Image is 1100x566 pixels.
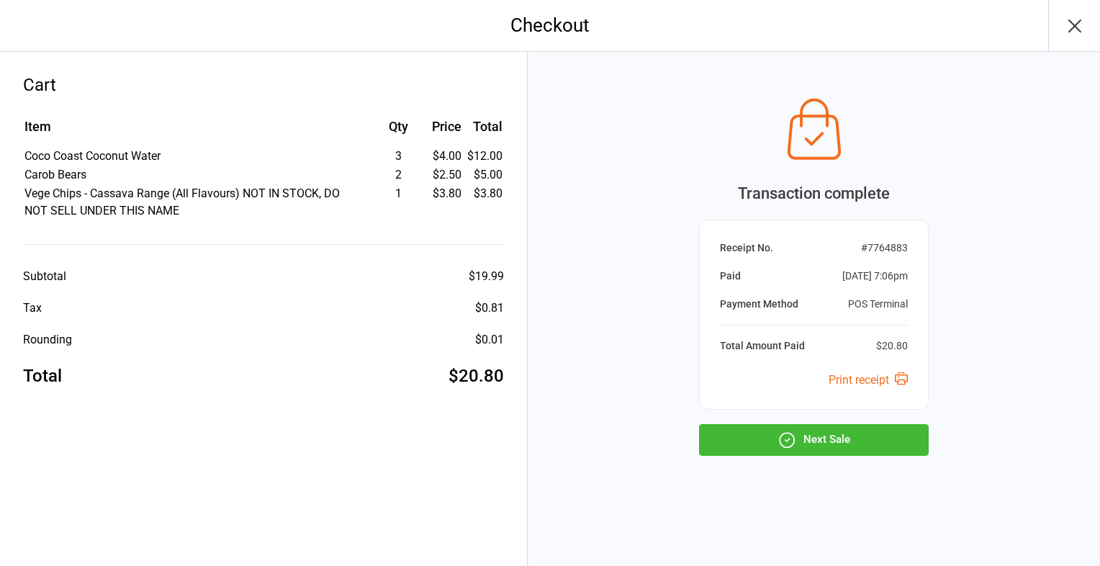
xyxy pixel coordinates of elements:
div: Cart [23,72,504,98]
div: 3 [366,148,430,165]
td: $12.00 [467,148,502,165]
div: $19.99 [469,268,504,285]
span: Carob Bears [24,168,86,181]
div: Total [23,363,62,389]
div: $2.50 [432,166,461,184]
div: 1 [366,185,430,202]
div: [DATE] 7:06pm [842,269,908,284]
a: Print receipt [829,373,908,387]
div: 2 [366,166,430,184]
span: Vege Chips - Cassava Range (All Flavours) NOT IN STOCK, DO NOT SELL UNDER THIS NAME [24,187,340,217]
div: $4.00 [432,148,461,165]
div: $20.80 [876,338,908,354]
td: $3.80 [467,185,502,220]
div: $0.81 [475,300,504,317]
div: Total Amount Paid [720,338,805,354]
th: Total [467,117,502,146]
div: # 7764883 [861,241,908,256]
div: Payment Method [720,297,798,312]
div: POS Terminal [848,297,908,312]
th: Item [24,117,364,146]
th: Qty [366,117,430,146]
div: Tax [23,300,42,317]
div: $0.01 [475,331,504,349]
div: Receipt No. [720,241,773,256]
div: $20.80 [448,363,504,389]
div: $3.80 [432,185,461,202]
div: Subtotal [23,268,66,285]
div: Paid [720,269,741,284]
span: Coco Coast Coconut Water [24,149,161,163]
td: $5.00 [467,166,502,184]
div: Rounding [23,331,72,349]
div: Price [432,117,461,136]
button: Next Sale [699,424,929,456]
div: Transaction complete [699,181,929,205]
